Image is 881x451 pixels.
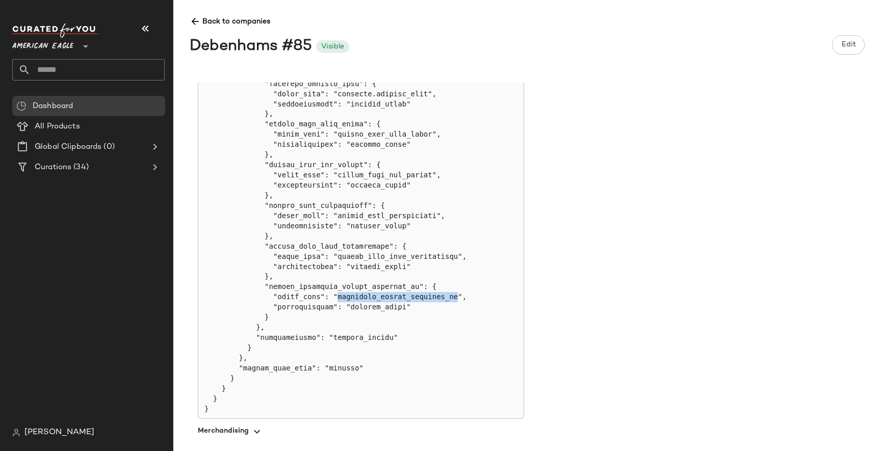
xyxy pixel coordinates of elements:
[16,101,27,111] img: svg%3e
[71,162,89,173] span: (34)
[190,8,865,27] span: Back to companies
[35,141,101,153] span: Global Clipboards
[33,100,73,112] span: Dashboard
[35,162,71,173] span: Curations
[321,41,344,52] div: Visible
[101,141,114,153] span: (0)
[832,35,865,55] button: Edit
[190,35,312,58] div: Debenhams #85
[12,429,20,437] img: svg%3e
[12,23,99,38] img: cfy_white_logo.C9jOOHJF.svg
[35,121,80,132] span: All Products
[24,427,94,439] span: [PERSON_NAME]
[198,419,524,443] button: Merchandising
[841,41,856,49] span: Edit
[12,35,73,53] span: American Eagle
